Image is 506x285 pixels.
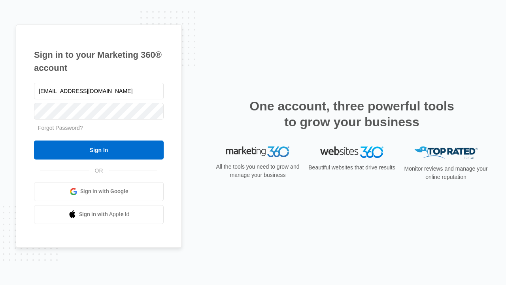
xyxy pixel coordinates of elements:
[34,48,164,74] h1: Sign in to your Marketing 360® account
[402,165,490,181] p: Monitor reviews and manage your online reputation
[226,146,289,158] img: Marketing 360
[213,163,302,179] p: All the tools you need to grow and manage your business
[38,125,83,131] a: Forgot Password?
[79,210,130,218] span: Sign in with Apple Id
[320,146,383,158] img: Websites 360
[89,167,109,175] span: OR
[34,205,164,224] a: Sign in with Apple Id
[34,182,164,201] a: Sign in with Google
[414,146,478,160] img: Top Rated Local
[308,163,396,172] p: Beautiful websites that drive results
[34,141,164,160] input: Sign In
[34,83,164,99] input: Email
[247,98,457,130] h2: One account, three powerful tools to grow your business
[80,187,128,196] span: Sign in with Google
